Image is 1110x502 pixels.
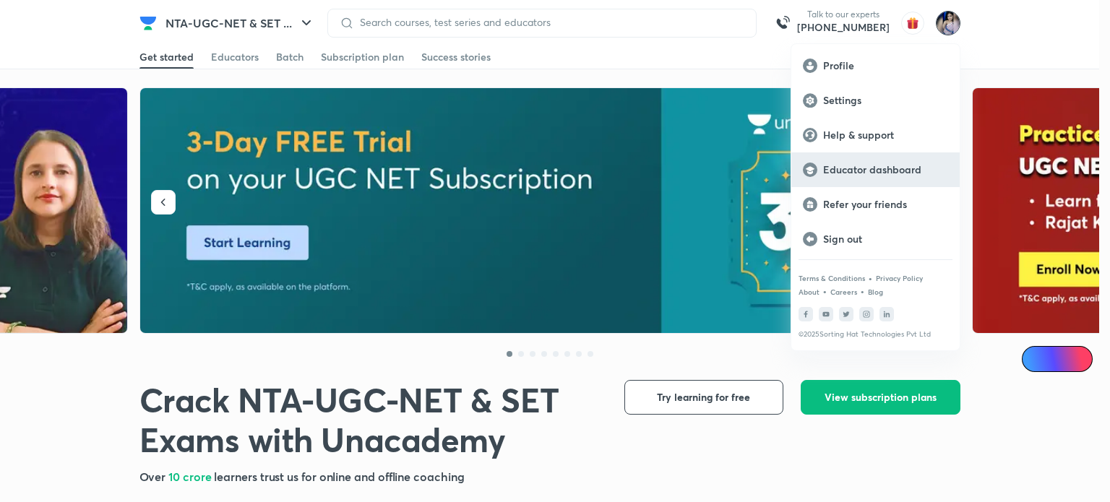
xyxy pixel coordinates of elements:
p: Sign out [823,233,948,246]
a: Terms & Conditions [799,274,865,282]
div: • [868,272,873,285]
a: Refer your friends [791,187,960,222]
a: About [799,287,819,296]
iframe: Help widget launcher [981,446,1094,486]
p: Profile [823,59,948,72]
a: Help & support [791,118,960,152]
a: Careers [830,287,857,296]
div: • [822,285,827,298]
a: Blog [868,287,883,296]
div: • [860,285,865,298]
p: Educator dashboard [823,163,948,176]
a: Educator dashboard [791,152,960,187]
a: Settings [791,83,960,118]
p: Refer your friends [823,198,948,211]
p: © 2025 Sorting Hat Technologies Pvt Ltd [799,330,952,339]
a: Profile [791,48,960,83]
p: Settings [823,94,948,107]
p: Help & support [823,129,948,142]
a: Privacy Policy [876,274,923,282]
